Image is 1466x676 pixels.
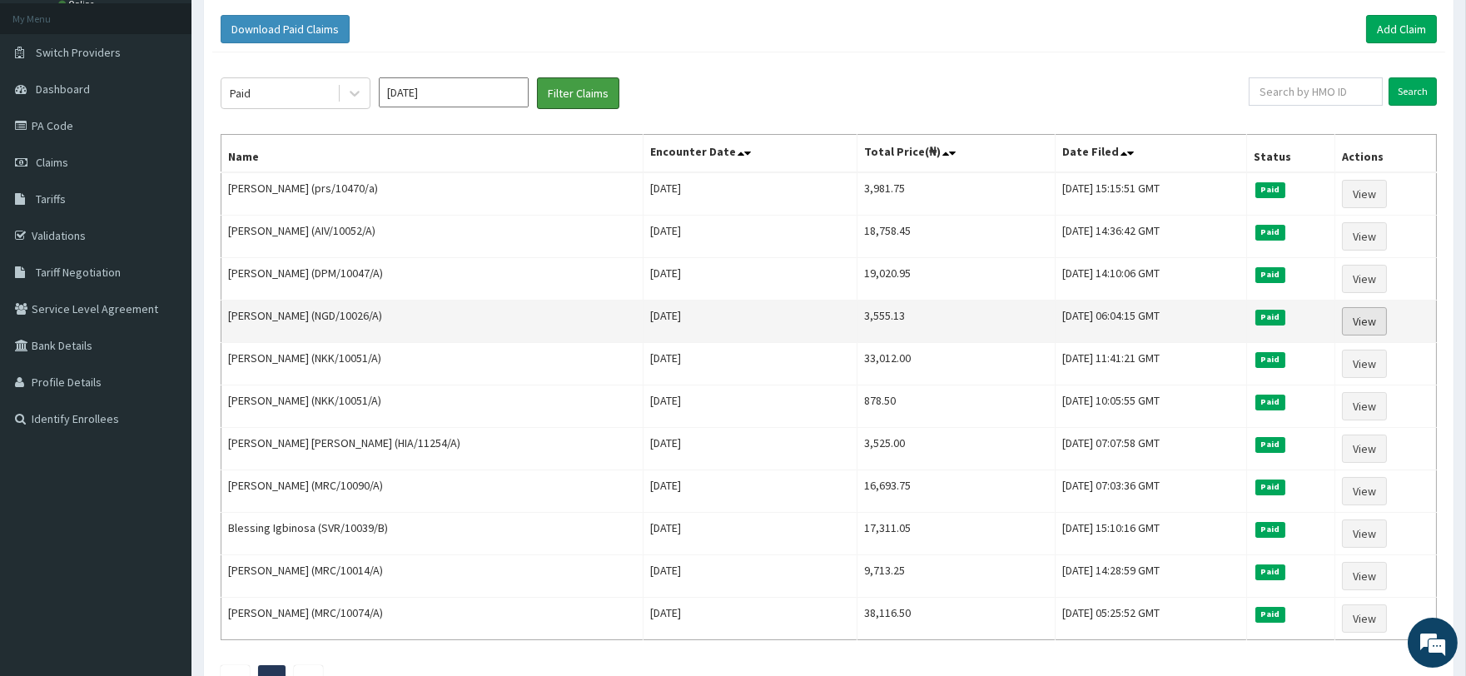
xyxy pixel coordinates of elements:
[1342,435,1387,463] a: View
[644,385,857,428] td: [DATE]
[1255,480,1285,495] span: Paid
[1255,310,1285,325] span: Paid
[1342,604,1387,633] a: View
[221,15,350,43] button: Download Paid Claims
[644,598,857,640] td: [DATE]
[1255,182,1285,197] span: Paid
[1255,437,1285,452] span: Paid
[857,216,1056,258] td: 18,758.45
[644,135,857,173] th: Encounter Date
[857,470,1056,513] td: 16,693.75
[1342,222,1387,251] a: View
[221,343,644,385] td: [PERSON_NAME] (NKK/10051/A)
[1389,77,1437,106] input: Search
[1247,135,1335,173] th: Status
[857,513,1056,555] td: 17,311.05
[1056,555,1247,598] td: [DATE] 14:28:59 GMT
[1056,428,1247,470] td: [DATE] 07:07:58 GMT
[221,513,644,555] td: Blessing Igbinosa (SVR/10039/B)
[857,428,1056,470] td: 3,525.00
[221,135,644,173] th: Name
[644,428,857,470] td: [DATE]
[1255,267,1285,282] span: Paid
[1056,258,1247,301] td: [DATE] 14:10:06 GMT
[1342,265,1387,293] a: View
[1255,352,1285,367] span: Paid
[644,258,857,301] td: [DATE]
[644,555,857,598] td: [DATE]
[8,455,317,513] textarea: Type your message and hit 'Enter'
[1255,607,1285,622] span: Paid
[36,155,68,170] span: Claims
[1056,216,1247,258] td: [DATE] 14:36:42 GMT
[36,82,90,97] span: Dashboard
[644,301,857,343] td: [DATE]
[1056,343,1247,385] td: [DATE] 11:41:21 GMT
[857,172,1056,216] td: 3,981.75
[857,135,1056,173] th: Total Price(₦)
[221,598,644,640] td: [PERSON_NAME] (MRC/10074/A)
[221,216,644,258] td: [PERSON_NAME] (AIV/10052/A)
[1056,301,1247,343] td: [DATE] 06:04:15 GMT
[36,45,121,60] span: Switch Providers
[1342,307,1387,336] a: View
[221,555,644,598] td: [PERSON_NAME] (MRC/10014/A)
[1255,225,1285,240] span: Paid
[1342,477,1387,505] a: View
[221,301,644,343] td: [PERSON_NAME] (NGD/10026/A)
[644,513,857,555] td: [DATE]
[857,258,1056,301] td: 19,020.95
[1342,180,1387,208] a: View
[1056,172,1247,216] td: [DATE] 15:15:51 GMT
[221,470,644,513] td: [PERSON_NAME] (MRC/10090/A)
[857,301,1056,343] td: 3,555.13
[1056,135,1247,173] th: Date Filed
[857,598,1056,640] td: 38,116.50
[1056,385,1247,428] td: [DATE] 10:05:55 GMT
[1056,598,1247,640] td: [DATE] 05:25:52 GMT
[97,210,230,378] span: We're online!
[1255,564,1285,579] span: Paid
[644,470,857,513] td: [DATE]
[644,172,857,216] td: [DATE]
[31,83,67,125] img: d_794563401_company_1708531726252_794563401
[857,555,1056,598] td: 9,713.25
[1056,470,1247,513] td: [DATE] 07:03:36 GMT
[644,216,857,258] td: [DATE]
[1255,522,1285,537] span: Paid
[36,191,66,206] span: Tariffs
[1342,519,1387,548] a: View
[1255,395,1285,410] span: Paid
[1366,15,1437,43] a: Add Claim
[537,77,619,109] button: Filter Claims
[379,77,529,107] input: Select Month and Year
[230,85,251,102] div: Paid
[221,172,644,216] td: [PERSON_NAME] (prs/10470/a)
[1342,562,1387,590] a: View
[221,385,644,428] td: [PERSON_NAME] (NKK/10051/A)
[1342,392,1387,420] a: View
[87,93,280,115] div: Chat with us now
[221,258,644,301] td: [PERSON_NAME] (DPM/10047/A)
[1335,135,1437,173] th: Actions
[1249,77,1383,106] input: Search by HMO ID
[273,8,313,48] div: Minimize live chat window
[857,343,1056,385] td: 33,012.00
[1342,350,1387,378] a: View
[1056,513,1247,555] td: [DATE] 15:10:16 GMT
[644,343,857,385] td: [DATE]
[36,265,121,280] span: Tariff Negotiation
[221,428,644,470] td: [PERSON_NAME] [PERSON_NAME] (HIA/11254/A)
[857,385,1056,428] td: 878.50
